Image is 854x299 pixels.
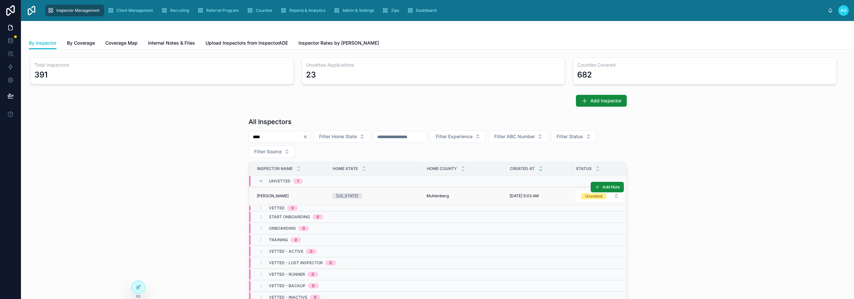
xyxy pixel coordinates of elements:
[67,37,95,50] a: By Coverage
[289,8,325,13] span: Reports & Analytics
[297,179,299,184] div: 1
[591,182,624,192] button: Add Note
[170,8,189,13] span: Recruiting
[510,166,535,171] span: Created at
[380,5,404,16] a: Zips
[576,190,624,202] a: Select Button
[312,283,315,288] div: 0
[342,8,374,13] span: Admin & Settings
[195,5,243,16] a: Referral Program
[45,5,104,16] a: Inspector Management
[105,40,138,46] span: Coverage Map
[577,70,592,80] div: 682
[257,193,324,199] a: [PERSON_NAME]
[332,193,419,199] a: [US_STATE]
[427,193,449,199] span: Muhlenberg
[416,8,436,13] span: Dashboard
[29,40,56,46] span: By Inspector
[269,205,285,211] span: Vetted
[105,37,138,50] a: Coverage Map
[331,5,379,16] a: Admin & Settings
[602,184,620,190] span: Add Note
[306,70,316,80] div: 23
[489,130,548,143] button: Select Button
[249,145,295,158] button: Select Button
[159,5,194,16] a: Recruiting
[576,95,627,107] button: Add Inspector
[302,226,305,231] div: 0
[333,166,358,171] span: Home State
[269,260,323,266] span: Vetted - Lost Inspector
[269,283,305,288] span: Vetted - Backup
[291,205,294,211] div: 0
[269,272,305,277] span: Vetted - Runner
[427,166,457,171] span: Home County
[26,5,37,16] img: App logo
[67,40,95,46] span: By Coverage
[585,193,602,199] div: Unvetted
[29,37,56,50] a: By Inspector
[278,5,330,16] a: Reports & Analytics
[576,190,624,202] button: Select Button
[56,8,99,13] span: Inspector Management
[269,214,310,220] span: Start Onboarding
[430,130,486,143] button: Select Button
[148,40,195,46] span: Internal Notes & Files
[148,37,195,50] a: Internal Notes & Files
[319,133,357,140] span: Filter Home State
[510,193,568,199] a: [DATE] 5:03 AM
[249,117,292,126] h1: All Inspectors
[303,134,311,139] button: Clear
[427,193,502,199] a: Muhlenberg
[841,8,846,13] span: AG
[310,249,313,254] div: 0
[494,133,535,140] span: Filter ABC Number
[245,5,277,16] a: Counties
[256,8,272,13] span: Counties
[206,40,288,46] span: Upload Inspectors from InspectorADE
[206,37,288,50] a: Upload Inspectors from InspectorADE
[269,179,291,184] span: Unvetted
[206,8,239,13] span: Referral Program
[329,260,332,266] div: 0
[269,249,303,254] span: Vetted - Active
[269,226,296,231] span: Onboarding
[298,40,379,46] span: Inspector Rates by [PERSON_NAME]
[42,3,828,18] div: scrollable content
[576,166,592,171] span: Status
[254,148,282,155] span: Filter Source
[314,130,370,143] button: Select Button
[551,130,597,143] button: Select Button
[105,5,158,16] a: Client Management
[577,62,832,68] h3: Counties Covered
[336,193,358,199] div: [US_STATE]
[34,70,48,80] div: 391
[436,133,472,140] span: Filter Experience
[391,8,399,13] span: Zips
[257,193,289,199] span: [PERSON_NAME]
[298,37,379,50] a: Inspector Rates by [PERSON_NAME]
[317,214,319,220] div: 0
[405,5,441,16] a: Dashboard
[557,133,583,140] span: Filter Status
[295,237,297,243] div: 0
[590,97,622,104] span: Add Inspector
[510,193,539,199] span: [DATE] 5:03 AM
[117,8,153,13] span: Client Management
[312,272,314,277] div: 0
[269,237,288,243] span: Training
[257,166,293,171] span: Inspector Name
[306,62,561,68] h3: Unvetted Applications
[34,62,290,68] h3: Total Inspectors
